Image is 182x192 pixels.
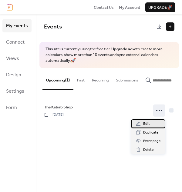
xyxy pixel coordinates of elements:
[6,87,24,96] span: Settings
[2,101,32,114] a: Form
[6,21,28,31] span: My Events
[42,68,73,90] button: Upcoming (1)
[6,103,17,113] span: Form
[6,54,19,64] span: Views
[119,4,140,10] a: My Account
[88,68,112,89] button: Recurring
[73,68,88,89] button: Past
[111,45,136,53] a: Upgrade now
[2,68,32,81] a: Design
[44,104,73,110] span: The Kebab Shop
[112,68,142,89] button: Submissions
[119,5,140,11] span: My Account
[94,5,114,11] span: Contact Us
[6,70,21,80] span: Design
[143,138,160,144] span: Event page
[2,19,32,32] a: My Events
[143,147,153,153] span: Delete
[44,21,62,32] span: Events
[94,4,114,10] a: Contact Us
[7,4,13,11] img: logo
[45,46,173,64] span: This site is currently using the free tier. to create more calendars, show more than 10 events an...
[2,84,32,98] a: Settings
[145,2,175,12] button: Upgrade🚀
[2,52,32,65] a: Views
[6,38,25,47] span: Connect
[143,121,150,127] span: Edit
[148,5,172,11] span: Upgrade 🚀
[143,130,158,136] span: Duplicate
[2,35,32,49] a: Connect
[44,112,64,118] span: [DATE]
[44,104,73,111] a: The Kebab Shop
